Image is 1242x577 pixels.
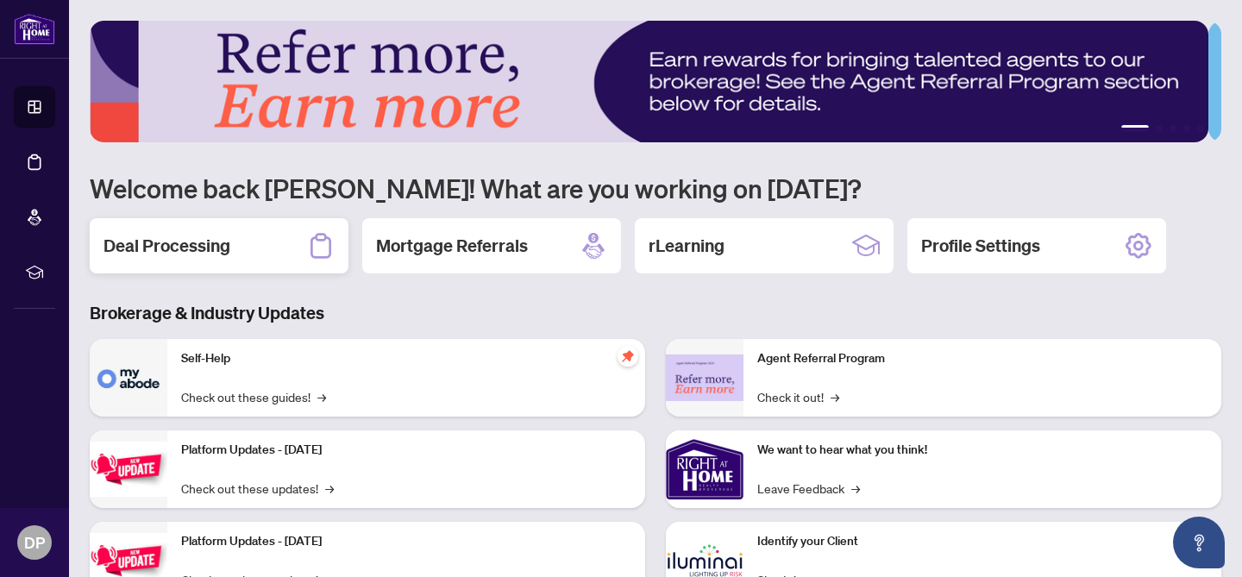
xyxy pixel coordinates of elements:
h3: Brokerage & Industry Updates [90,301,1221,325]
img: logo [14,13,55,45]
button: 3 [1170,125,1176,132]
button: Open asap [1173,517,1225,568]
p: Platform Updates - [DATE] [181,441,631,460]
img: Agent Referral Program [666,354,743,402]
p: Platform Updates - [DATE] [181,532,631,551]
span: → [831,387,839,406]
span: → [317,387,326,406]
a: Check out these guides!→ [181,387,326,406]
p: Self-Help [181,349,631,368]
h2: Deal Processing [103,234,230,258]
span: → [851,479,860,498]
a: Check out these updates!→ [181,479,334,498]
span: pushpin [618,346,638,367]
img: We want to hear what you think! [666,430,743,508]
img: Platform Updates - July 21, 2025 [90,442,167,496]
h2: rLearning [649,234,724,258]
a: Leave Feedback→ [757,479,860,498]
img: Slide 0 [90,21,1208,142]
button: 2 [1156,125,1163,132]
span: → [325,479,334,498]
p: Identify your Client [757,532,1207,551]
button: 4 [1183,125,1190,132]
button: 5 [1197,125,1204,132]
h1: Welcome back [PERSON_NAME]! What are you working on [DATE]? [90,172,1221,204]
p: Agent Referral Program [757,349,1207,368]
h2: Mortgage Referrals [376,234,528,258]
a: Check it out!→ [757,387,839,406]
button: 1 [1121,125,1149,132]
img: Self-Help [90,339,167,417]
h2: Profile Settings [921,234,1040,258]
span: DP [24,530,45,555]
p: We want to hear what you think! [757,441,1207,460]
